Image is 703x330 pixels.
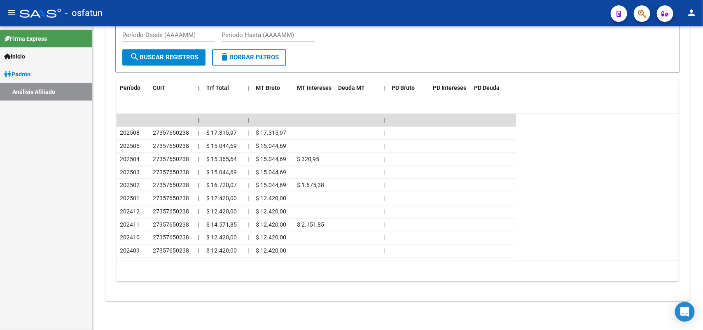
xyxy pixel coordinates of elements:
[153,156,189,163] span: 27357650238
[4,34,47,43] span: Firma Express
[120,130,140,136] span: 202508
[430,80,471,97] datatable-header-cell: PD Intereses
[153,85,166,91] span: CUIT
[153,169,189,176] span: 27357650238
[130,52,140,62] mat-icon: search
[687,8,696,18] mat-icon: person
[383,195,385,202] span: |
[248,234,249,241] span: |
[388,80,430,97] datatable-header-cell: PD Bruto
[206,143,237,150] span: $ 15.044,69
[256,182,286,189] span: $ 15.044,69
[4,52,25,61] span: Inicio
[120,234,140,241] span: 202410
[206,195,237,202] span: $ 12.420,00
[383,169,385,176] span: |
[120,195,140,202] span: 202501
[4,70,30,79] span: Padrón
[206,85,229,91] span: Trf Total
[338,85,365,91] span: Deuda MT
[206,208,237,215] span: $ 12.420,00
[153,143,189,150] span: 27357650238
[297,85,332,91] span: MT Intereses
[383,182,385,189] span: |
[198,234,199,241] span: |
[248,85,249,91] span: |
[198,130,199,136] span: |
[383,156,385,163] span: |
[248,143,249,150] span: |
[383,130,385,136] span: |
[383,85,385,91] span: |
[198,169,199,176] span: |
[153,130,189,136] span: 27357650238
[206,130,237,136] span: $ 17.315,97
[117,80,149,97] datatable-header-cell: Período
[206,234,237,241] span: $ 12.420,00
[244,80,252,97] datatable-header-cell: |
[130,54,198,61] span: Buscar Registros
[256,195,286,202] span: $ 12.420,00
[297,182,324,189] span: $ 1.675,38
[383,222,385,228] span: |
[383,143,385,150] span: |
[248,248,249,254] span: |
[383,117,385,124] span: |
[256,222,286,228] span: $ 12.420,00
[675,302,695,322] div: Open Intercom Messenger
[256,169,286,176] span: $ 15.044,69
[248,156,249,163] span: |
[149,80,195,97] datatable-header-cell: CUIT
[383,248,385,254] span: |
[65,4,103,22] span: - osfatun
[256,234,286,241] span: $ 12.420,00
[198,156,199,163] span: |
[7,8,16,18] mat-icon: menu
[122,49,206,66] button: Buscar Registros
[198,208,199,215] span: |
[153,248,189,254] span: 27357650238
[120,85,140,91] span: Período
[198,117,200,124] span: |
[198,222,199,228] span: |
[198,195,199,202] span: |
[248,130,249,136] span: |
[248,222,249,228] span: |
[256,208,286,215] span: $ 12.420,00
[153,234,189,241] span: 27357650238
[297,222,324,228] span: $ 2.151,85
[297,156,319,163] span: $ 320,95
[380,80,388,97] datatable-header-cell: |
[220,54,279,61] span: Borrar Filtros
[206,169,237,176] span: $ 15.044,69
[120,222,140,228] span: 202411
[256,248,286,254] span: $ 12.420,00
[153,222,189,228] span: 27357650238
[206,248,237,254] span: $ 12.420,00
[206,182,237,189] span: $ 16.720,07
[248,182,249,189] span: |
[203,80,244,97] datatable-header-cell: Trf Total
[198,143,199,150] span: |
[383,208,385,215] span: |
[335,80,380,97] datatable-header-cell: Deuda MT
[392,85,415,91] span: PD Bruto
[471,80,516,97] datatable-header-cell: PD Deuda
[198,85,200,91] span: |
[248,208,249,215] span: |
[206,156,237,163] span: $ 15.365,64
[153,208,189,215] span: 27357650238
[120,169,140,176] span: 202503
[153,182,189,189] span: 27357650238
[120,208,140,215] span: 202412
[120,248,140,254] span: 202409
[256,85,280,91] span: MT Bruto
[220,52,229,62] mat-icon: delete
[198,182,199,189] span: |
[383,234,385,241] span: |
[206,222,237,228] span: $ 14.571,85
[256,156,286,163] span: $ 15.044,69
[248,169,249,176] span: |
[195,80,203,97] datatable-header-cell: |
[212,49,286,66] button: Borrar Filtros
